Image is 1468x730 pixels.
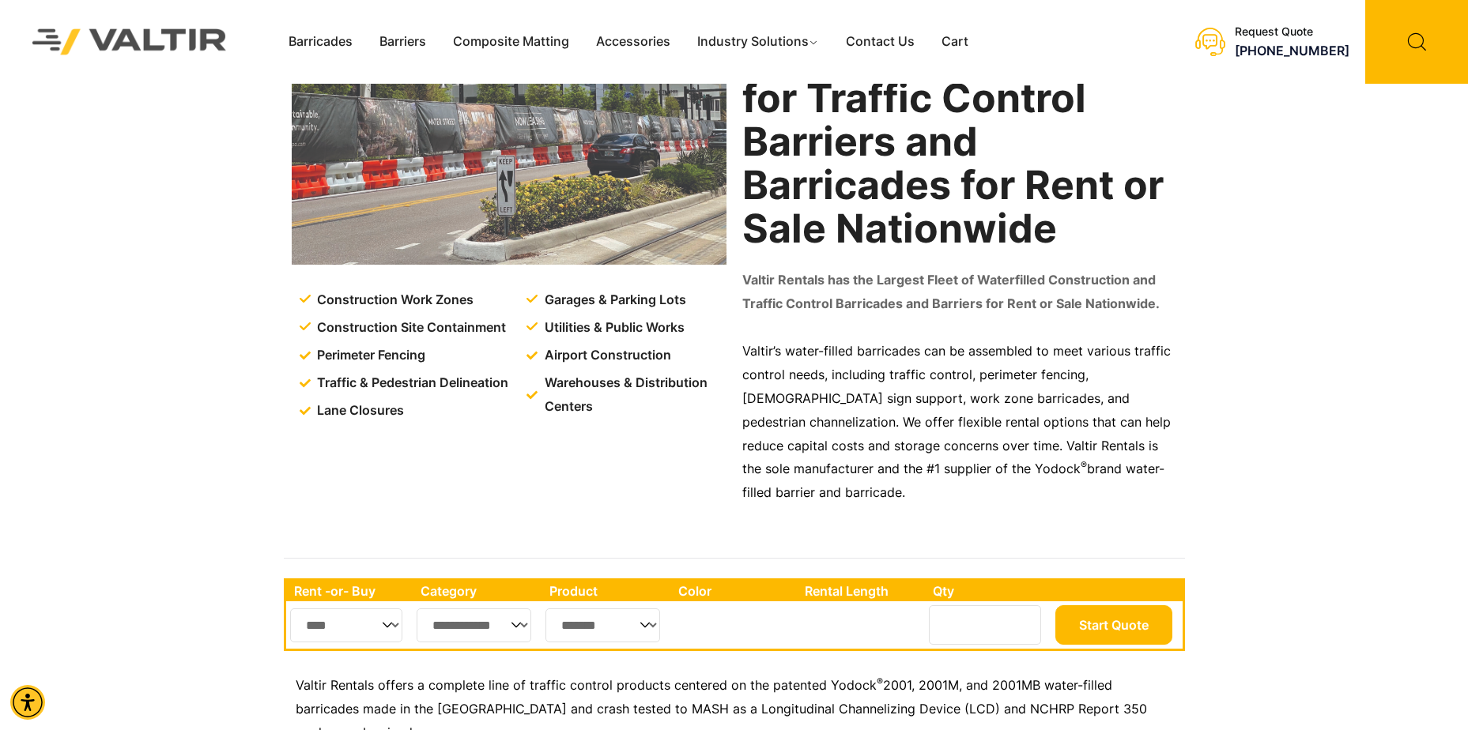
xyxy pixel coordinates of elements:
span: Garages & Parking Lots [541,288,686,312]
a: Industry Solutions [684,30,833,54]
a: Barriers [366,30,440,54]
input: Number [929,605,1041,645]
span: Traffic & Pedestrian Delineation [313,371,508,395]
span: Valtir Rentals offers a complete line of traffic control products centered on the patented Yodock [296,677,877,693]
a: Barricades [275,30,366,54]
a: Contact Us [832,30,928,54]
th: Rental Length [797,581,925,601]
span: Construction Work Zones [313,288,474,312]
select: Single select [545,608,660,642]
span: Construction Site Containment [313,316,506,340]
p: Valtir Rentals has the Largest Fleet of Waterfilled Construction and Traffic Control Barricades a... [742,269,1177,316]
th: Qty [925,581,1051,601]
th: Color [670,581,798,601]
span: Lane Closures [313,399,404,423]
img: Valtir Rentals [12,9,247,76]
span: Utilities & Public Works [541,316,685,340]
button: Start Quote [1055,605,1172,645]
span: Warehouses & Distribution Centers [541,371,730,419]
a: Cart [928,30,982,54]
sup: ® [1081,459,1087,471]
th: Product [542,581,670,601]
a: call +18884963625 [1235,43,1349,58]
a: Composite Matting [440,30,583,54]
div: Accessibility Menu [10,685,45,720]
select: Single select [290,608,403,642]
span: Perimeter Fencing [313,344,425,367]
p: Valtir’s water-filled barricades can be assembled to meet various traffic control needs, includin... [742,340,1177,505]
a: Accessories [583,30,684,54]
th: Rent -or- Buy [286,581,413,601]
span: Airport Construction [541,344,671,367]
select: Single select [417,608,532,642]
div: Request Quote [1235,25,1349,39]
th: Category [413,581,542,601]
sup: ® [877,675,883,687]
h2: Your One-Stop Source for Traffic Control Barriers and Barricades for Rent or Sale Nationwide [742,33,1177,250]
